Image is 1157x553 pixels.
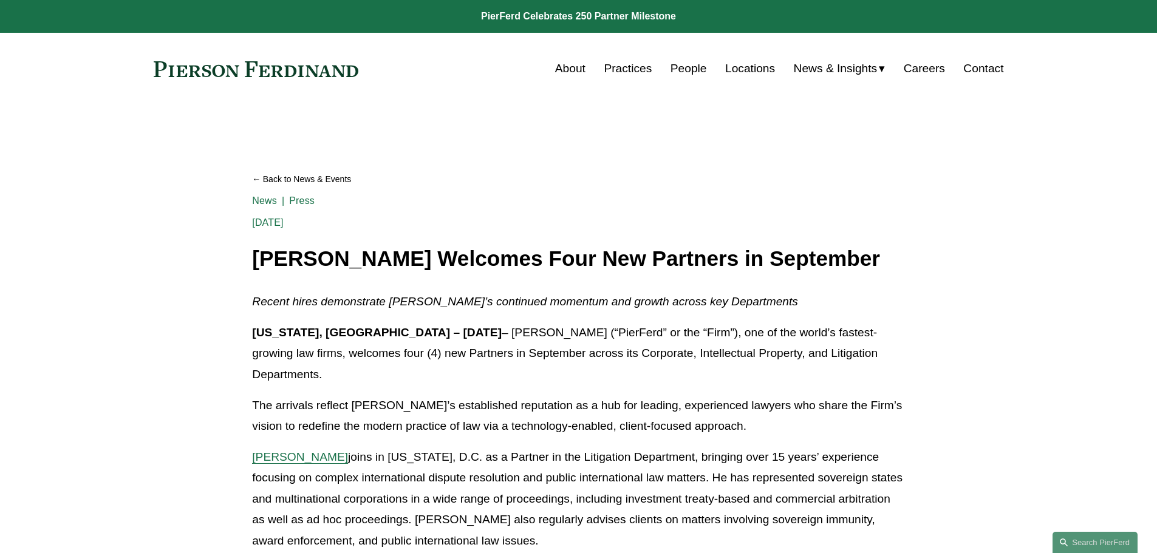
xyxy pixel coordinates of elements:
[671,57,707,80] a: People
[794,57,886,80] a: folder dropdown
[252,322,904,385] p: – [PERSON_NAME] (“PierFerd” or the “Firm”), one of the world’s fastest-growing law firms, welcome...
[904,57,945,80] a: Careers
[1053,532,1138,553] a: Search this site
[252,447,904,552] p: joins in [US_STATE], D.C. as a Partner in the Litigation Department, bringing over 15 years’ expe...
[252,326,502,339] strong: [US_STATE], [GEOGRAPHIC_DATA] – [DATE]
[252,247,904,271] h1: [PERSON_NAME] Welcomes Four New Partners in September
[725,57,775,80] a: Locations
[252,450,348,463] a: [PERSON_NAME]
[252,295,798,308] em: Recent hires demonstrate [PERSON_NAME]’s continued momentum and growth across key Departments
[794,58,878,80] span: News & Insights
[252,195,277,206] a: News
[289,195,315,206] a: Press
[252,169,904,190] a: Back to News & Events
[555,57,585,80] a: About
[604,57,652,80] a: Practices
[963,57,1003,80] a: Contact
[252,395,904,437] p: The arrivals reflect [PERSON_NAME]’s established reputation as a hub for leading, experienced law...
[252,217,283,228] span: [DATE]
